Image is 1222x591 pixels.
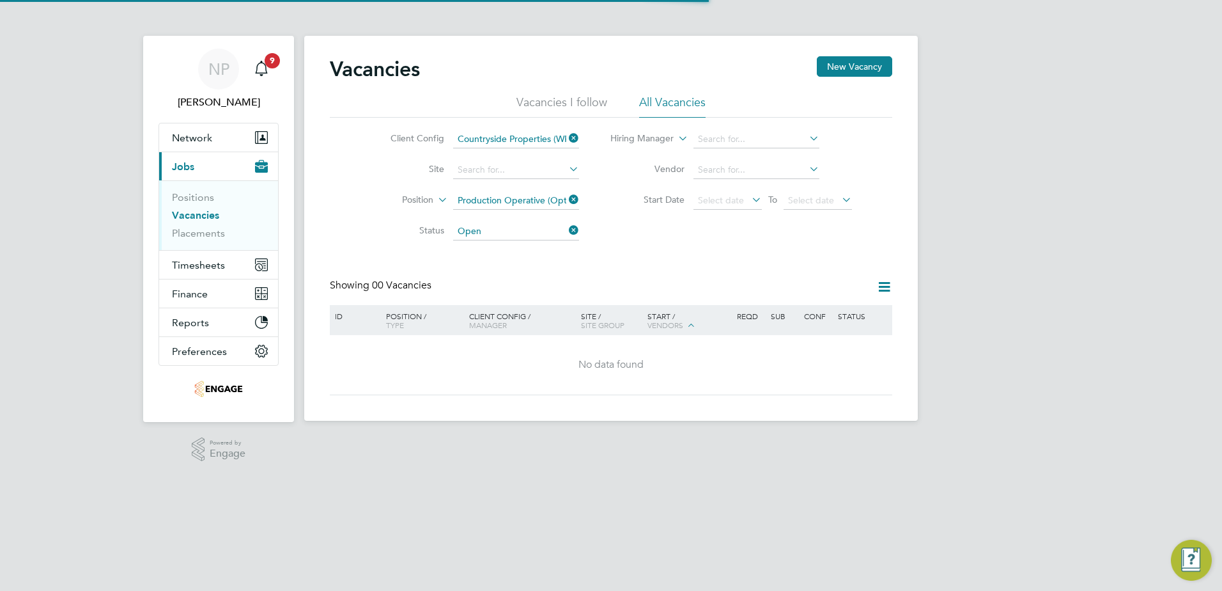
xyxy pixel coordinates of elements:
[466,305,578,336] div: Client Config /
[644,305,734,337] div: Start /
[453,161,579,179] input: Search for...
[159,123,278,152] button: Network
[192,437,246,462] a: Powered byEngage
[734,305,767,327] div: Reqd
[372,279,431,292] span: 00 Vacancies
[817,56,892,77] button: New Vacancy
[159,95,279,110] span: Nicola Pitts
[172,259,225,271] span: Timesheets
[332,305,376,327] div: ID
[371,225,444,236] label: Status
[249,49,274,90] a: 9
[172,317,209,329] span: Reports
[453,223,579,240] input: Select one
[159,308,278,336] button: Reports
[265,53,280,68] span: 9
[611,163,684,175] label: Vendor
[639,95,706,118] li: All Vacancies
[172,227,225,239] a: Placements
[159,251,278,279] button: Timesheets
[172,191,214,203] a: Positions
[788,194,834,206] span: Select date
[698,194,744,206] span: Select date
[159,280,278,308] button: Finance
[159,49,279,110] a: NP[PERSON_NAME]
[1171,540,1212,581] button: Engage Resource Center
[693,161,819,179] input: Search for...
[371,132,444,144] label: Client Config
[371,163,444,175] label: Site
[172,345,227,358] span: Preferences
[581,320,624,330] span: Site Group
[693,130,819,148] input: Search for...
[578,305,645,336] div: Site /
[360,194,433,207] label: Position
[172,132,212,144] span: Network
[600,132,674,145] label: Hiring Manager
[172,209,219,221] a: Vacancies
[159,379,279,399] a: Go to home page
[172,288,208,300] span: Finance
[143,36,294,422] nav: Main navigation
[194,379,243,399] img: optima-uk-logo-retina.png
[386,320,404,330] span: Type
[835,305,890,327] div: Status
[516,95,607,118] li: Vacancies I follow
[210,437,245,448] span: Powered by
[764,191,781,208] span: To
[453,192,579,210] input: Search for...
[768,305,801,327] div: Sub
[210,448,245,459] span: Engage
[330,56,420,82] h2: Vacancies
[332,358,890,372] div: No data found
[453,130,579,148] input: Search for...
[159,180,278,250] div: Jobs
[611,194,684,205] label: Start Date
[330,279,434,292] div: Showing
[159,337,278,365] button: Preferences
[376,305,466,336] div: Position /
[801,305,834,327] div: Conf
[172,161,194,173] span: Jobs
[208,61,229,77] span: NP
[159,152,278,180] button: Jobs
[469,320,507,330] span: Manager
[647,320,683,330] span: Vendors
